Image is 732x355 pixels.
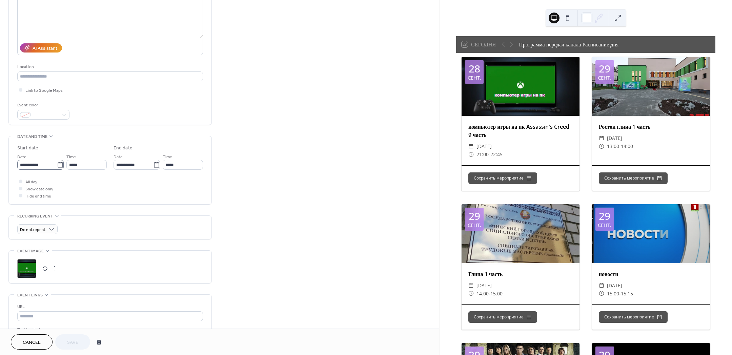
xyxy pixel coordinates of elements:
div: Глина 1 часть [462,270,579,278]
span: [DATE] [607,134,622,142]
div: 29 [599,211,610,221]
span: 14:00 [476,290,489,298]
button: Сохранить мероприятие [468,311,537,323]
div: ​ [599,290,604,298]
span: - [489,150,490,159]
span: [DATE] [607,281,622,290]
div: ​ [468,142,474,150]
div: Start date [17,145,38,152]
div: ​ [599,134,604,142]
div: Text to display [17,326,202,333]
div: AI Assistant [33,45,57,52]
span: 15:00 [607,290,619,298]
div: сент. [598,75,611,80]
span: - [489,290,490,298]
span: 14:00 [621,142,633,150]
div: ​ [468,150,474,159]
span: Date [114,153,123,161]
span: Hide end time [25,193,51,200]
div: сент. [468,75,481,80]
button: Сохранить мероприятие [599,172,668,184]
div: URL [17,303,202,310]
span: Time [163,153,172,161]
span: Recurring event [17,213,53,220]
span: Time [66,153,76,161]
span: 15:00 [490,290,503,298]
span: 13:00 [607,142,619,150]
div: компьютер игры на пк Assassin's Creed 9 часть [462,123,579,139]
div: 29 [469,211,480,221]
div: ​ [468,290,474,298]
div: сент. [598,223,611,228]
span: Show date only [25,186,53,193]
span: Cancel [23,339,41,346]
button: Сохранить мероприятие [599,311,668,323]
div: Росток глина 1 часть [592,123,710,131]
span: [DATE] [476,142,492,150]
span: 22:45 [490,150,503,159]
span: Event links [17,292,43,299]
span: - [619,142,621,150]
span: All day [25,179,37,186]
span: [DATE] [476,281,492,290]
span: 21:00 [476,150,489,159]
div: ​ [599,281,604,290]
div: ​ [468,281,474,290]
div: 28 [469,64,480,74]
span: Event image [17,248,44,255]
div: 29 [599,64,610,74]
div: сент. [468,223,481,228]
div: End date [114,145,133,152]
div: ; [17,259,36,278]
span: 15:15 [621,290,633,298]
div: ​ [599,142,604,150]
span: Link to Google Maps [25,87,63,94]
button: Сохранить мероприятие [468,172,537,184]
span: - [619,290,621,298]
span: Do not repeat [20,226,45,234]
span: Date and time [17,133,47,140]
div: Event color [17,102,68,109]
button: Cancel [11,334,53,350]
div: Программа передач канала Расписание дня [519,40,618,48]
span: Date [17,153,26,161]
button: AI Assistant [20,43,62,53]
div: Location [17,63,202,70]
div: новости [592,270,710,278]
